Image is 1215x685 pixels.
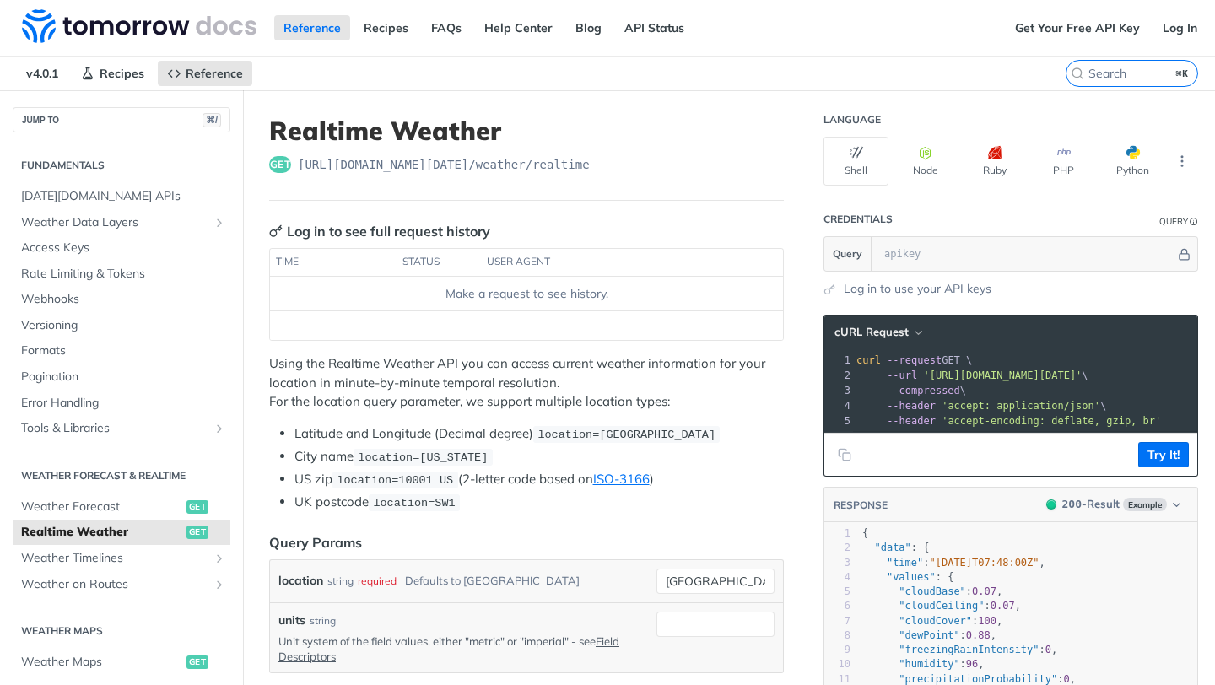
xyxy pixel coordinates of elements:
[21,576,208,593] span: Weather on Routes
[21,369,226,386] span: Pagination
[21,420,208,437] span: Tools & Libraries
[824,237,872,271] button: Query
[923,369,1082,381] span: '[URL][DOMAIN_NAME][DATE]'
[862,673,1076,685] span: : ,
[899,673,1057,685] span: "precipitationProbability"
[862,557,1045,569] span: : ,
[942,415,1161,427] span: 'accept-encoding: deflate, gzip, br'
[278,634,650,664] p: Unit system of the field values, either "metric" or "imperial" - see
[615,15,694,40] a: API Status
[13,338,230,364] a: Formats
[21,654,182,671] span: Weather Maps
[862,585,1002,597] span: : ,
[824,383,853,398] div: 3
[186,500,208,514] span: get
[1153,15,1207,40] a: Log In
[13,494,230,520] a: Weather Forecastget
[942,400,1100,412] span: 'accept: application/json'
[17,61,67,86] span: v4.0.1
[1159,215,1188,228] div: Query
[962,137,1027,186] button: Ruby
[566,15,611,40] a: Blog
[21,395,226,412] span: Error Handling
[887,400,936,412] span: --header
[277,285,776,303] div: Make a request to see history.
[13,210,230,235] a: Weather Data LayersShow subpages for Weather Data Layers
[972,585,996,597] span: 0.07
[862,615,1002,627] span: : ,
[21,317,226,334] span: Versioning
[1063,673,1069,685] span: 0
[856,354,881,366] span: curl
[21,499,182,515] span: Weather Forecast
[21,291,226,308] span: Webhooks
[278,612,305,629] label: units
[824,657,850,672] div: 10
[327,569,354,593] div: string
[862,571,953,583] span: : {
[862,658,985,670] span: : ,
[422,15,471,40] a: FAQs
[13,287,230,312] a: Webhooks
[13,416,230,441] a: Tools & LibrariesShow subpages for Tools & Libraries
[13,184,230,209] a: [DATE][DOMAIN_NAME] APIs
[13,572,230,597] a: Weather on RoutesShow subpages for Weather on Routes
[270,249,397,276] th: time
[1006,15,1149,40] a: Get Your Free API Key
[13,650,230,675] a: Weather Mapsget
[874,542,910,553] span: "data"
[13,107,230,132] button: JUMP TO⌘/
[862,527,868,539] span: {
[833,497,888,514] button: RESPONSE
[844,280,991,298] a: Log in to use your API keys
[862,542,930,553] span: : {
[824,570,850,585] div: 4
[294,424,784,444] li: Latitude and Longitude (Decimal degree)
[966,629,991,641] span: 0.88
[887,354,942,366] span: --request
[13,313,230,338] a: Versioning
[823,137,888,186] button: Shell
[72,61,154,86] a: Recipes
[13,391,230,416] a: Error Handling
[186,66,243,81] span: Reference
[978,615,996,627] span: 100
[899,644,1039,655] span: "freezingRainIntensity"
[862,629,996,641] span: : ,
[13,235,230,261] a: Access Keys
[1045,644,1051,655] span: 0
[1172,65,1193,82] kbd: ⌘K
[269,156,291,173] span: get
[824,643,850,657] div: 9
[824,541,850,555] div: 2
[337,474,453,487] span: location=10001 US
[373,497,455,510] span: location=SW1
[856,369,1088,381] span: \
[405,569,580,593] div: Defaults to [GEOGRAPHIC_DATA]
[100,66,144,81] span: Recipes
[213,422,226,435] button: Show subpages for Tools & Libraries
[213,552,226,565] button: Show subpages for Weather Timelines
[13,546,230,571] a: Weather TimelinesShow subpages for Weather Timelines
[833,442,856,467] button: Copy to clipboard
[991,600,1015,612] span: 0.07
[1174,154,1190,169] svg: More ellipsis
[13,364,230,390] a: Pagination
[824,398,853,413] div: 4
[824,413,853,429] div: 5
[862,644,1057,655] span: : ,
[1175,245,1193,262] button: Hide
[887,369,917,381] span: --url
[481,249,749,276] th: user agent
[21,214,208,231] span: Weather Data Layers
[930,557,1039,569] span: "[DATE]T07:48:00Z"
[1190,218,1198,226] i: Information
[1159,215,1198,228] div: QueryInformation
[294,470,784,489] li: US zip (2-letter code based on )
[358,451,488,464] span: location=[US_STATE]
[966,658,978,670] span: 96
[298,156,590,173] span: https://api.tomorrow.io/v4/weather/realtime
[862,600,1021,612] span: : ,
[13,262,230,287] a: Rate Limiting & Tokens
[269,224,283,238] svg: Key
